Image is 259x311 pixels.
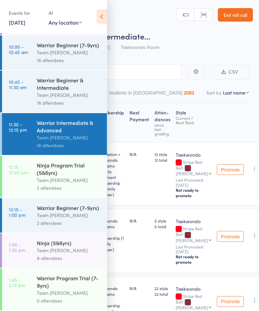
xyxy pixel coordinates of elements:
div: Membership [94,106,127,139]
time: 11:30 - 12:15 pm [9,122,27,132]
div: Warrior Beginner (7-9yrs) [37,204,101,211]
div: [PERSON_NAME] [176,305,208,310]
div: 16 attendees [37,56,101,64]
time: 1:45 - 2:15 pm [9,277,25,288]
time: 12:15 - 12:45 pm [9,164,28,175]
div: Team [PERSON_NAME] [37,49,101,56]
div: 9 attendees [37,254,101,262]
div: Team [PERSON_NAME] [37,176,101,184]
div: Warrior Intermediate & Advanced [37,119,101,134]
time: 10:00 - 10:45 am [9,44,28,55]
div: Taekwondo Programs Term Membership (1 x family member) [96,218,124,252]
span: 12 total [154,157,170,163]
div: N/A [129,285,149,291]
time: 10:45 - 11:30 am [9,79,27,90]
div: Team [PERSON_NAME] [37,289,101,297]
small: Last Promoted: [DATE] [176,244,211,254]
label: Sort by [206,89,222,96]
div: Events for [9,7,42,19]
a: 12:15 -12:45 pmNinja Program Trial (5&6yrs)Team [PERSON_NAME]2 attendees [2,156,107,198]
div: Warrior Beginner (7-9yrs) [37,41,101,49]
a: 11:30 -12:15 pmWarrior Intermediate & AdvancedTeam [PERSON_NAME]16 attendees [2,113,107,155]
div: Taekwondo [176,151,211,158]
a: 12:15 -1:00 pmWarrior Beginner (7-9yrs)Team [PERSON_NAME]3 attendees [2,198,107,233]
div: 2083 [184,90,194,96]
div: Style [173,106,214,139]
a: [DATE] [9,19,25,26]
div: Foundation + Taekwondo Programs Monthly Instalment Membership (2 x family member) [96,151,124,197]
time: 1:00 - 1:30 pm [9,242,25,253]
button: CSV [210,65,249,79]
div: [PERSON_NAME] [176,238,208,242]
div: 2 attendees [37,184,101,192]
div: Taekwondo [176,218,211,225]
small: Last Promoted: [DATE] [176,178,211,187]
div: At [49,7,82,19]
div: Next Payment [127,106,152,139]
div: 3 attendees [37,219,101,227]
div: Stripe Red Belt [176,160,211,176]
div: 16 attendees [37,141,101,149]
a: Exit roll call [218,8,253,22]
div: N/A [129,151,149,157]
div: Current / Next Rank [176,116,211,125]
div: Ninja (5&6yrs) [37,239,101,247]
div: Team [PERSON_NAME] [37,211,101,219]
a: 10:45 -11:30 amWarrior Beginner & IntermediateTeam [PERSON_NAME]16 attendees [2,71,107,112]
div: Atten­dances [152,106,173,139]
a: 1:45 -2:15 pmWarrior Program Trial (7-9yrs)Team [PERSON_NAME]0 attendees [2,268,107,310]
div: Team [PERSON_NAME] [37,91,101,99]
div: 16 attendees [37,99,101,107]
span: 12 style [154,151,170,157]
div: Taekwondo [176,285,211,292]
span: 22 total [154,291,170,297]
div: Stripe Red Belt [176,226,211,242]
div: Stripe Red Belt [176,294,211,310]
div: since last grading [154,123,170,136]
div: N/A [129,218,149,224]
button: Promote [217,231,244,242]
button: Promote [217,296,244,307]
a: 1:00 -1:30 pmNinja (5&6yrs)Team [PERSON_NAME]9 attendees [2,233,107,268]
div: Team [PERSON_NAME] [37,134,101,141]
div: Not ready to promote [176,187,211,198]
span: 22 style [154,285,170,291]
div: Any location [49,19,82,26]
div: Ninja Program Trial (5&6yrs) [37,161,101,176]
button: Other students in [GEOGRAPHIC_DATA]2083 [96,87,194,102]
a: 10:00 -10:45 amWarrior Beginner (7-9yrs)Team [PERSON_NAME]16 attendees [2,35,107,70]
div: Team [PERSON_NAME] [37,247,101,254]
span: Warrior Intermediate… [67,30,150,42]
div: Warrior Program Trial (7-9yrs) [37,274,101,289]
span: Taekwondo Room [121,44,160,50]
button: Promote [217,164,244,175]
div: [PERSON_NAME] [176,171,208,176]
div: 0 attendees [37,297,101,305]
span: 5 style [154,218,170,224]
span: 5 total [154,224,170,229]
time: 12:15 - 1:00 pm [9,207,26,217]
div: Not ready to promote [176,254,211,265]
div: Last name [223,89,246,96]
div: Warrior Beginner & Intermediate [37,76,101,91]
